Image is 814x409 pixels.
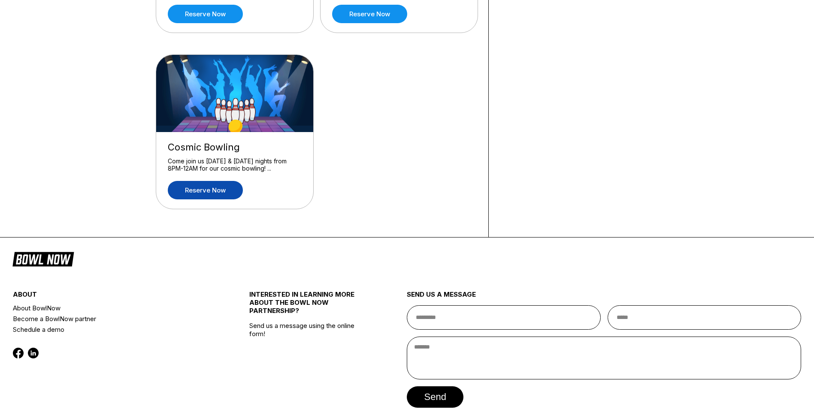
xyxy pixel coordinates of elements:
[13,324,210,335] a: Schedule a demo
[13,313,210,324] a: Become a BowlNow partner
[407,290,801,305] div: send us a message
[168,157,302,172] div: Come join us [DATE] & [DATE] nights from 8PM-12AM for our cosmic bowling! ...
[168,5,243,23] a: Reserve now
[13,290,210,303] div: about
[13,303,210,313] a: About BowlNow
[156,55,314,132] img: Cosmic Bowling
[332,5,407,23] a: Reserve now
[249,290,368,322] div: INTERESTED IN LEARNING MORE ABOUT THE BOWL NOW PARTNERSHIP?
[168,141,302,153] div: Cosmic Bowling
[407,386,463,408] button: send
[168,181,243,199] a: Reserve now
